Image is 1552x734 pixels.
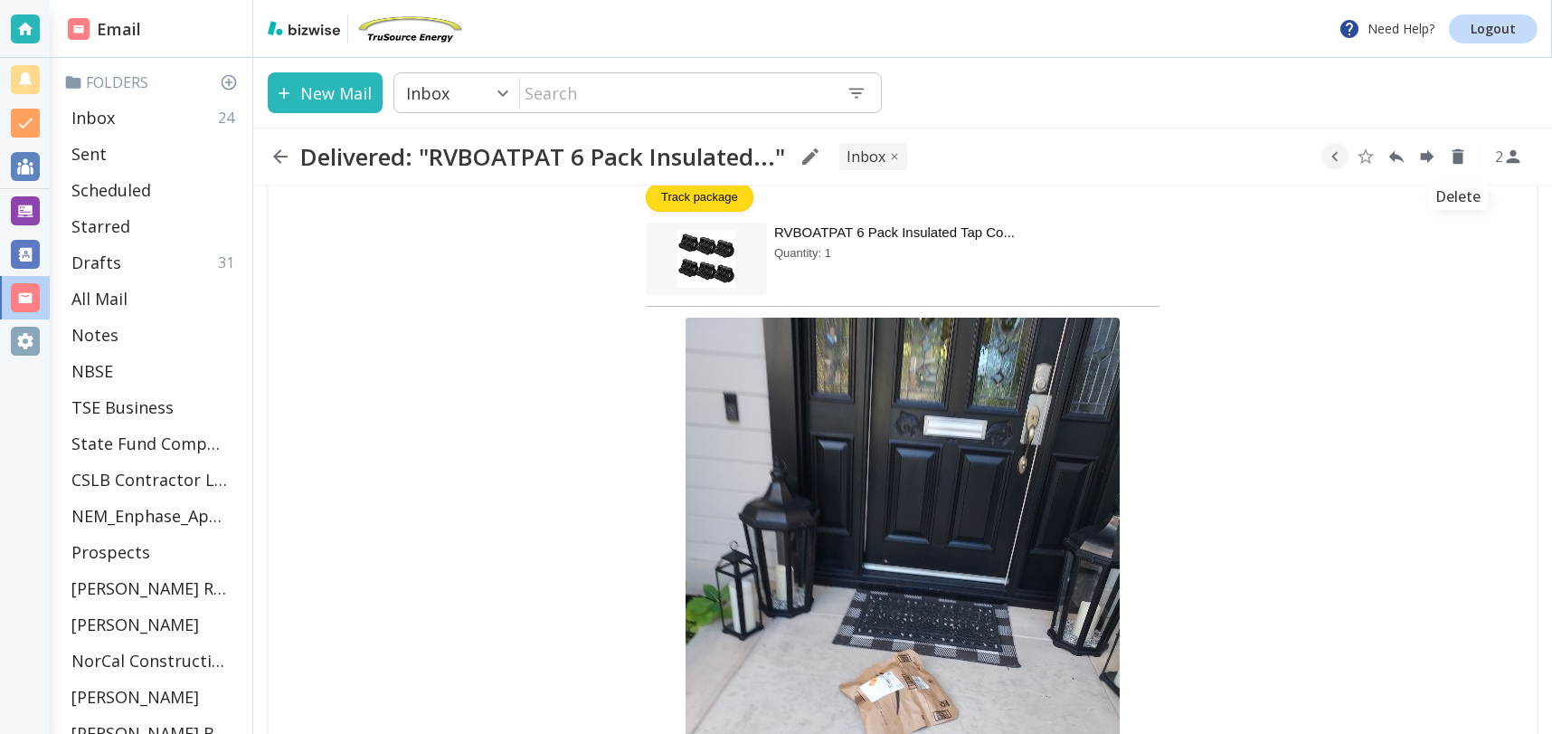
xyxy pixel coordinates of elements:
div: All Mail [64,281,245,317]
div: [PERSON_NAME] [64,679,245,715]
h2: Email [68,17,141,42]
div: Starred [64,208,245,244]
p: INBOX [847,147,885,167]
p: [PERSON_NAME] [71,686,199,708]
p: Drafts [71,252,121,273]
p: [PERSON_NAME] [71,614,199,635]
div: Notes [64,317,245,353]
div: [PERSON_NAME] [64,606,245,643]
button: See Participants [1487,135,1530,178]
div: State Fund Compensation [64,425,245,462]
img: bizwise [268,21,340,35]
p: State Fund Compensation [71,433,227,454]
button: Forward [1414,143,1441,170]
p: Notes [71,324,118,346]
div: Prospects [64,534,245,570]
button: New Mail [268,72,383,113]
div: Sent [64,136,245,172]
div: NorCal Construction [64,643,245,679]
p: NEM_Enphase_Applications [71,505,227,527]
p: Prospects [71,541,150,563]
p: [PERSON_NAME] Residence [71,577,227,599]
p: Inbox [406,82,450,104]
p: Inbox [71,107,115,129]
p: Logout [1471,23,1516,35]
img: DashboardSidebarEmail.svg [68,18,90,40]
input: Search [520,74,832,111]
p: TSE Business [71,396,174,418]
p: Need Help? [1339,18,1434,40]
h2: Delivered: "RVBOATPAT 6 Pack Insulated..." [300,142,785,171]
p: CSLB Contractor License [71,469,227,491]
p: NBSE [71,360,113,382]
img: TruSource Energy, Inc. [355,14,464,43]
div: [PERSON_NAME] Residence [64,570,245,606]
p: Starred [71,215,130,237]
p: All Mail [71,288,128,310]
div: TSE Business [64,389,245,425]
div: Delete [1428,183,1488,210]
div: NEM_Enphase_Applications [64,498,245,534]
p: 2 [1495,147,1503,167]
p: 31 [218,253,241,272]
div: NBSE [64,353,245,389]
div: Scheduled [64,172,245,208]
p: Sent [71,143,107,165]
a: Logout [1449,14,1538,43]
p: 24 [218,108,241,128]
p: Folders [64,72,245,92]
p: Scheduled [71,179,151,201]
div: Drafts31 [64,244,245,281]
p: NorCal Construction [71,650,227,672]
div: CSLB Contractor License [64,462,245,498]
div: Inbox24 [64,100,245,136]
button: Reply [1383,143,1410,170]
button: Delete [1444,143,1472,170]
